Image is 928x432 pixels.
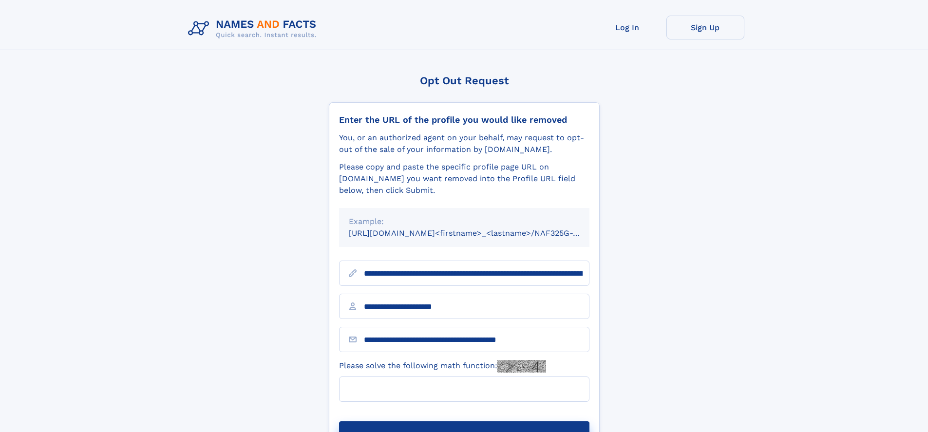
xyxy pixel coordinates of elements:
label: Please solve the following math function: [339,360,546,373]
a: Log In [588,16,666,39]
div: Please copy and paste the specific profile page URL on [DOMAIN_NAME] you want removed into the Pr... [339,161,589,196]
small: [URL][DOMAIN_NAME]<firstname>_<lastname>/NAF325G-xxxxxxxx [349,228,608,238]
div: Opt Out Request [329,75,600,87]
img: Logo Names and Facts [184,16,324,42]
div: You, or an authorized agent on your behalf, may request to opt-out of the sale of your informatio... [339,132,589,155]
a: Sign Up [666,16,744,39]
div: Example: [349,216,580,227]
div: Enter the URL of the profile you would like removed [339,114,589,125]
